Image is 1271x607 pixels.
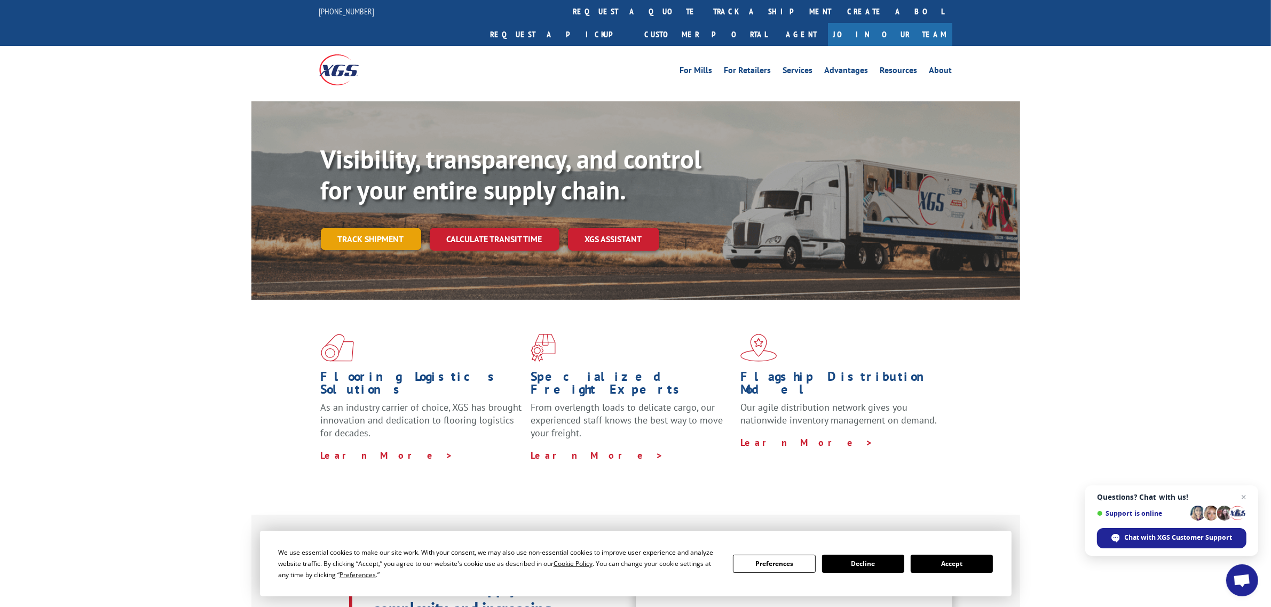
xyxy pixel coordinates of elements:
div: Open chat [1226,564,1258,596]
div: Cookie Consent Prompt [260,531,1012,596]
button: Preferences [733,555,815,573]
a: Request a pickup [483,23,637,46]
h1: Specialized Freight Experts [531,370,732,401]
a: Join Our Team [828,23,952,46]
a: Advantages [825,66,869,78]
a: Customer Portal [637,23,776,46]
span: Chat with XGS Customer Support [1125,533,1233,542]
a: XGS ASSISTANT [568,228,659,251]
a: For Retailers [724,66,771,78]
span: Preferences [340,570,376,579]
button: Accept [911,555,993,573]
a: Track shipment [321,228,421,250]
a: Calculate transit time [430,228,559,251]
a: Resources [880,66,918,78]
img: xgs-icon-total-supply-chain-intelligence-red [321,334,354,362]
span: Cookie Policy [554,559,593,568]
a: Agent [776,23,828,46]
b: Visibility, transparency, and control for your entire supply chain. [321,142,702,206]
div: Chat with XGS Customer Support [1097,528,1246,548]
img: xgs-icon-flagship-distribution-model-red [740,334,777,362]
p: From overlength loads to delicate cargo, our experienced staff knows the best way to move your fr... [531,401,732,449]
a: Services [783,66,813,78]
a: [PHONE_NUMBER] [319,6,375,17]
a: Learn More > [531,449,664,461]
span: Questions? Chat with us! [1097,493,1246,501]
div: We use essential cookies to make our site work. With your consent, we may also use non-essential ... [278,547,720,580]
a: About [929,66,952,78]
a: Learn More > [321,449,454,461]
h1: Flooring Logistics Solutions [321,370,523,401]
a: For Mills [680,66,713,78]
span: Close chat [1237,491,1250,504]
img: xgs-icon-focused-on-flooring-red [531,334,556,362]
h1: Flagship Distribution Model [740,370,942,401]
span: As an industry carrier of choice, XGS has brought innovation and dedication to flooring logistics... [321,401,522,439]
span: Support is online [1097,509,1187,517]
a: Learn More > [740,436,873,449]
button: Decline [822,555,904,573]
span: Our agile distribution network gives you nationwide inventory management on demand. [740,401,937,426]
